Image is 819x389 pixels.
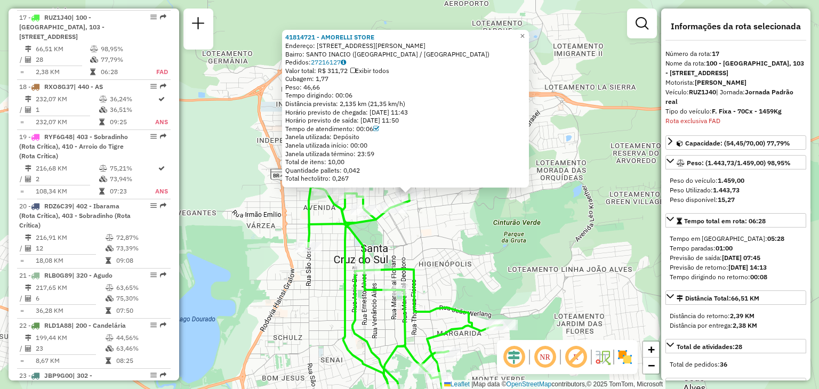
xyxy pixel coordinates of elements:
[25,165,31,172] i: Distância Total
[670,263,802,272] div: Previsão de retorno:
[116,282,166,293] td: 63,65%
[665,78,806,87] div: Motorista:
[99,176,107,182] i: % de utilização da cubagem
[665,213,806,228] a: Tempo total em rota: 06:28
[19,13,105,40] span: | 100 - [GEOGRAPHIC_DATA], 103 - [STREET_ADDRESS]
[99,107,107,113] i: % de utilização da cubagem
[285,166,526,175] div: Quantidade pallets: 0,042
[116,255,166,266] td: 09:08
[109,117,155,127] td: 09:25
[285,158,526,166] div: Total de itens: 10,00
[665,290,806,305] a: Distância Total:66,51 KM
[160,272,166,278] em: Rota exportada
[25,176,31,182] i: Total de Atividades
[44,321,71,329] span: RLD1A88
[670,244,802,253] div: Tempo paradas:
[106,245,114,252] i: % de utilização da cubagem
[99,165,107,172] i: % de utilização do peso
[19,255,25,266] td: =
[100,67,144,77] td: 06:28
[665,59,804,77] strong: 100 - [GEOGRAPHIC_DATA], 103 - [STREET_ADDRESS]
[25,234,31,241] i: Distância Total
[116,333,166,343] td: 44,56%
[285,150,526,158] div: Janela utilizada término: 23:59
[670,272,802,282] div: Tempo dirigindo no retorno:
[35,305,105,316] td: 36,28 KM
[25,345,31,352] i: Total de Atividades
[19,13,105,40] span: 17 -
[285,75,328,83] span: Cubagem: 1,77
[311,58,346,66] a: 27216127
[670,360,802,369] div: Total de pedidos:
[35,293,105,304] td: 6
[665,355,806,374] div: Total de atividades:28
[713,186,740,194] strong: 1.443,73
[150,322,157,328] em: Opções
[44,202,72,210] span: RDZ6C39
[285,174,526,183] div: Total hectolitro: 0,267
[158,165,165,172] i: Rota otimizada
[670,311,802,321] div: Distância do retorno:
[665,135,806,150] a: Capacidade: (54,45/70,00) 77,79%
[19,243,25,254] td: /
[109,104,155,115] td: 36,51%
[341,59,346,66] i: Observações
[285,67,526,75] div: Valor total: R$ 311,72
[35,94,99,104] td: 232,07 KM
[109,163,155,174] td: 75,21%
[25,107,31,113] i: Total de Atividades
[563,344,589,370] span: Exibir rótulo
[144,67,168,77] td: FAD
[665,59,806,78] div: Nome da rota:
[677,294,759,303] div: Distância Total:
[19,202,131,229] span: 20 -
[285,58,526,67] div: Pedidos:
[501,344,527,370] span: Ocultar deslocamento
[35,282,105,293] td: 217,65 KM
[665,87,806,107] div: Veículo:
[665,107,806,116] div: Tipo do veículo:
[19,186,25,197] td: =
[733,321,757,329] strong: 2,38 KM
[106,335,114,341] i: % de utilização do peso
[160,322,166,328] em: Rota exportada
[100,54,144,65] td: 77,79%
[718,176,744,184] strong: 1.459,00
[735,343,742,351] strong: 28
[687,159,791,167] span: Peso: (1.443,73/1.459,00) 98,95%
[19,271,113,279] span: 21 -
[116,293,166,304] td: 75,30%
[35,186,99,197] td: 108,34 KM
[150,14,157,20] em: Opções
[25,56,31,63] i: Total de Atividades
[35,243,105,254] td: 12
[285,83,320,91] span: Peso: 46,66
[643,358,659,374] a: Zoom out
[44,133,73,141] span: RYF6G48
[160,133,166,140] em: Rota exportada
[44,371,73,379] span: JBP9G00
[35,54,90,65] td: 28
[72,271,113,279] span: | 320 - Agudo
[188,13,209,37] a: Nova sessão e pesquisa
[728,263,767,271] strong: [DATE] 14:13
[35,117,99,127] td: 232,07 KM
[19,293,25,304] td: /
[670,321,802,330] div: Distância por entrega:
[19,54,25,65] td: /
[35,104,99,115] td: 1
[684,217,766,225] span: Tempo total em rota: 06:28
[722,254,760,262] strong: [DATE] 07:45
[712,107,782,115] strong: F. Fixa - 70Cx - 1459Kg
[106,307,111,314] i: Tempo total em rota
[665,155,806,169] a: Peso: (1.443,73/1.459,00) 98,95%
[373,125,379,133] a: Com service time
[594,349,611,366] img: Fluxo de ruas
[19,104,25,115] td: /
[109,186,155,197] td: 07:23
[19,83,103,91] span: 18 -
[685,139,790,147] span: Capacidade: (54,45/70,00) 77,79%
[670,234,802,244] div: Tempo em [GEOGRAPHIC_DATA]:
[25,96,31,102] i: Distância Total
[285,133,526,141] div: Janela utilizada: Depósito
